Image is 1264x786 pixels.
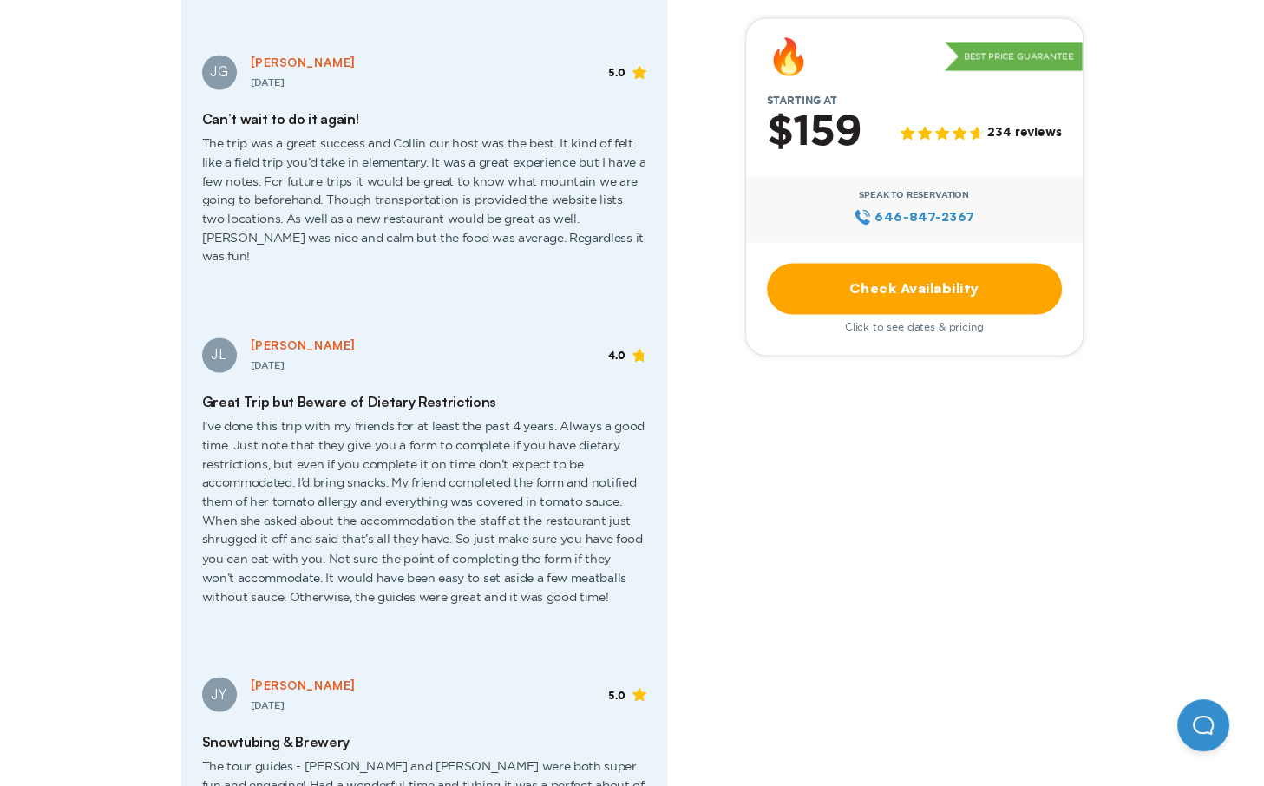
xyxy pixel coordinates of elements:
[608,689,625,701] span: 5.0
[845,321,984,333] span: Click to see dates & pricing
[874,207,974,226] span: 646‍-847‍-2367
[608,67,625,79] span: 5.0
[767,110,861,155] h2: $159
[251,55,356,69] span: [PERSON_NAME]
[251,78,285,88] span: [DATE]
[1177,699,1229,751] iframe: Help Scout Beacon - Open
[859,190,969,200] span: Speak to Reservation
[202,55,237,89] div: JG
[202,410,646,626] span: I’ve done this trip with my friends for at least the past 4 years. Always a good time. Just note ...
[987,127,1061,141] span: 234 reviews
[202,733,646,750] h2: Snowtubing & Brewery
[767,39,810,74] div: 🔥
[202,111,646,128] h2: Can’t wait to do it again!
[251,700,285,710] span: [DATE]
[202,128,646,287] span: The trip was a great success and Collin our host was the best. It kind of felt like a field trip ...
[945,42,1083,71] p: Best Price Guarantee
[746,95,858,107] span: Starting at
[251,337,356,352] span: [PERSON_NAME]
[202,677,237,711] div: JY
[202,394,646,410] h2: Great Trip but Beware of Dietary Restrictions
[251,361,285,370] span: [DATE]
[202,337,237,372] div: JL
[767,263,1062,314] a: Check Availability
[854,207,974,226] a: 646‍-847‍-2367
[608,350,625,362] span: 4.0
[251,677,356,691] span: [PERSON_NAME]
